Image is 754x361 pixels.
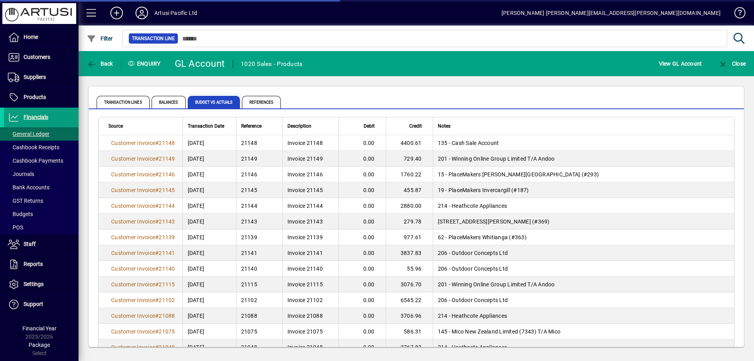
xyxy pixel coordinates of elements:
[188,155,205,163] span: [DATE]
[287,297,323,303] span: Invoice 21102
[159,171,175,178] span: 21146
[4,207,79,221] a: Budgets
[438,297,508,303] span: 206 - Outdoor Concepts Ltd
[188,139,205,147] span: [DATE]
[159,234,175,240] span: 21139
[4,221,79,234] a: POS
[159,218,175,225] span: 21143
[8,131,49,137] span: General Ledger
[4,141,79,154] a: Cashbook Receipts
[386,277,433,292] td: 3076.70
[287,281,323,288] span: Invoice 21115
[155,218,159,225] span: #
[24,261,43,267] span: Reports
[241,234,257,240] span: 21139
[339,198,386,214] td: 0.00
[438,266,508,272] span: 206 - Outdoor Concepts Ltd
[339,135,386,151] td: 0.00
[108,139,178,147] a: Customer Invoice#21148
[159,266,175,272] span: 21140
[710,57,754,71] app-page-header-button: Close enquiry
[85,31,115,46] button: Filter
[241,122,262,130] span: Reference
[111,281,155,288] span: Customer Invoice
[339,229,386,245] td: 0.00
[108,264,178,273] a: Customer Invoice#21140
[241,187,257,193] span: 21145
[241,171,257,178] span: 21146
[438,234,527,240] span: 62 - PlaceMakers Whitianga (#363)
[132,35,175,42] span: Transaction Line
[159,313,175,319] span: 21088
[438,344,507,350] span: 214 - Heathcote Appliances
[4,235,79,254] a: Staff
[391,122,429,130] div: Credit
[159,328,175,335] span: 21075
[188,312,205,320] span: [DATE]
[339,324,386,339] td: 0.00
[159,187,175,193] span: 21145
[108,186,178,194] a: Customer Invoice#21145
[111,344,155,350] span: Customer Invoice
[4,295,79,314] a: Support
[287,171,323,178] span: Invoice 21146
[438,156,555,162] span: 201 - Winning Online Group Limited T/A Andoo
[4,167,79,181] a: Journals
[155,250,159,256] span: #
[24,114,48,120] span: Financials
[8,184,49,191] span: Bank Accounts
[85,57,115,71] button: Back
[339,277,386,292] td: 0.00
[111,297,155,303] span: Customer Invoice
[154,7,197,19] div: Artusi Pacific Ltd
[24,281,44,287] span: Settings
[111,313,155,319] span: Customer Invoice
[188,218,205,225] span: [DATE]
[108,296,178,304] a: Customer Invoice#21102
[241,281,257,288] span: 21115
[22,325,57,332] span: Financial Year
[155,266,159,272] span: #
[24,34,38,40] span: Home
[344,122,382,130] div: Debit
[155,281,159,288] span: #
[24,94,46,100] span: Products
[657,57,704,71] button: View GL Account
[108,280,178,289] a: Customer Invoice#21115
[159,156,175,162] span: 21149
[241,250,257,256] span: 21141
[339,214,386,229] td: 0.00
[716,57,748,71] button: Close
[111,266,155,272] span: Customer Invoice
[386,229,433,245] td: 977.61
[242,96,281,108] span: References
[24,74,46,80] span: Suppliers
[386,151,433,167] td: 729.40
[8,144,59,150] span: Cashbook Receipts
[386,182,433,198] td: 455.87
[386,198,433,214] td: 2880.00
[188,233,205,241] span: [DATE]
[111,140,155,146] span: Customer Invoice
[339,167,386,182] td: 0.00
[241,313,257,319] span: 21088
[339,308,386,324] td: 0.00
[287,122,334,130] div: Description
[188,296,205,304] span: [DATE]
[108,202,178,210] a: Customer Invoice#21144
[241,203,257,209] span: 21144
[287,203,323,209] span: Invoice 21144
[287,266,323,272] span: Invoice 21140
[108,170,178,179] a: Customer Invoice#21146
[339,292,386,308] td: 0.00
[129,6,154,20] button: Profile
[87,35,113,42] span: Filter
[108,249,178,257] a: Customer Invoice#21141
[438,218,550,225] span: [STREET_ADDRESS][PERSON_NAME] (#369)
[111,328,155,335] span: Customer Invoice
[79,57,122,71] app-page-header-button: Back
[287,344,323,350] span: Invoice 21048
[159,140,175,146] span: 21148
[241,218,257,225] span: 21143
[155,328,159,335] span: #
